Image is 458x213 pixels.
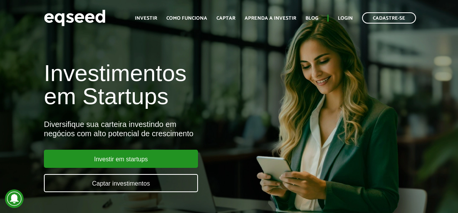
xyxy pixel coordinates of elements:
[135,16,157,21] a: Investir
[44,62,262,108] h1: Investimentos em Startups
[216,16,235,21] a: Captar
[166,16,207,21] a: Como funciona
[44,150,198,168] a: Investir em startups
[305,16,318,21] a: Blog
[44,174,198,192] a: Captar investimentos
[44,120,262,138] div: Diversifique sua carteira investindo em negócios com alto potencial de crescimento
[362,12,416,24] a: Cadastre-se
[44,8,106,28] img: EqSeed
[338,16,353,21] a: Login
[245,16,296,21] a: Aprenda a investir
